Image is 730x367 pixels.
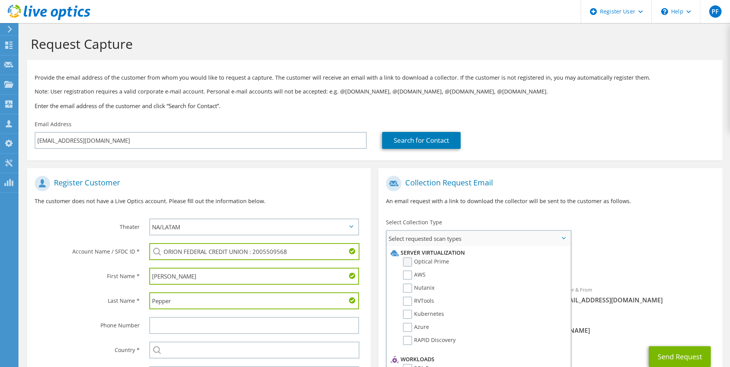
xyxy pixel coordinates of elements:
[35,87,715,96] p: Note: User registration requires a valid corporate e-mail account. Personal e-mail accounts will ...
[35,73,715,82] p: Provide the email address of the customer from whom you would like to request a capture. The cust...
[35,176,359,191] h1: Register Customer
[709,5,722,18] span: PF
[649,346,711,367] button: Send Request
[386,176,710,191] h1: Collection Request Email
[35,102,715,110] h3: Enter the email address of the customer and click “Search for Contact”.
[35,342,140,354] label: Country *
[378,282,550,308] div: To
[378,249,722,278] div: Requested Collections
[550,282,722,308] div: Sender & From
[403,257,449,267] label: Optical Prime
[35,292,140,305] label: Last Name *
[403,297,434,306] label: RVTools
[386,219,442,226] label: Select Collection Type
[35,317,140,329] label: Phone Number
[661,8,668,15] svg: \n
[35,243,140,255] label: Account Name / SFDC ID *
[389,355,566,364] li: Workloads
[35,268,140,280] label: First Name *
[35,219,140,231] label: Theater
[403,310,444,319] label: Kubernetes
[382,132,461,149] a: Search for Contact
[403,270,426,280] label: AWS
[35,197,363,205] p: The customer does not have a Live Optics account. Please fill out the information below.
[558,296,715,304] span: [EMAIL_ADDRESS][DOMAIN_NAME]
[386,197,714,205] p: An email request with a link to download the collector will be sent to the customer as follows.
[403,323,429,332] label: Azure
[387,231,570,246] span: Select requested scan types
[35,120,72,128] label: Email Address
[403,284,434,293] label: Nutanix
[389,248,566,257] li: Server Virtualization
[403,336,456,345] label: RAPID Discovery
[31,36,715,52] h1: Request Capture
[378,312,722,339] div: CC & Reply To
